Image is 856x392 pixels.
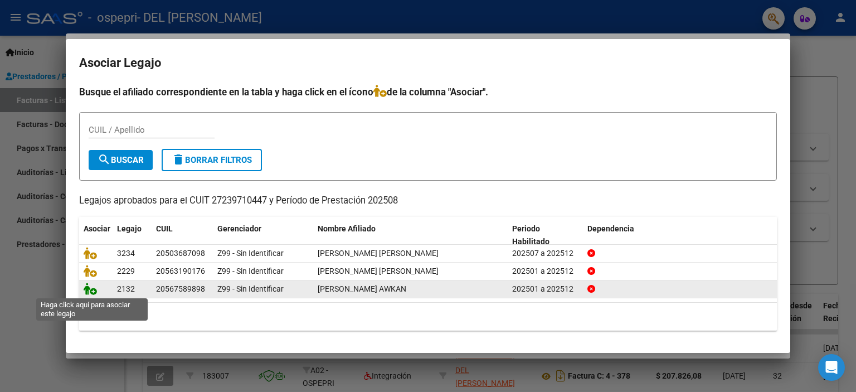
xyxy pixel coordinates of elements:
[217,267,284,275] span: Z99 - Sin Identificar
[79,52,777,74] h2: Asociar Legajo
[98,155,144,165] span: Buscar
[79,303,777,331] div: 3 registros
[79,217,113,254] datatable-header-cell: Asociar
[818,354,845,381] div: Open Intercom Messenger
[512,224,549,246] span: Periodo Habilitado
[156,224,173,233] span: CUIL
[117,224,142,233] span: Legajo
[313,217,508,254] datatable-header-cell: Nombre Afiliado
[117,267,135,275] span: 2229
[512,265,578,278] div: 202501 a 202512
[113,217,152,254] datatable-header-cell: Legajo
[512,283,578,296] div: 202501 a 202512
[89,150,153,170] button: Buscar
[152,217,213,254] datatable-header-cell: CUIL
[318,284,406,293] span: SOULES AWKAN
[318,224,376,233] span: Nombre Afiliado
[156,283,205,296] div: 20567589898
[156,247,205,260] div: 20503687098
[512,247,578,260] div: 202507 a 202512
[213,217,313,254] datatable-header-cell: Gerenciador
[172,153,185,166] mat-icon: delete
[84,224,110,233] span: Asociar
[217,284,284,293] span: Z99 - Sin Identificar
[318,267,439,275] span: FIGUEROA CHABELSKI IZAN NICOLAS
[79,194,777,208] p: Legajos aprobados para el CUIT 27239710447 y Período de Prestación 202508
[156,265,205,278] div: 20563190176
[217,249,284,258] span: Z99 - Sin Identificar
[583,217,777,254] datatable-header-cell: Dependencia
[217,224,261,233] span: Gerenciador
[508,217,583,254] datatable-header-cell: Periodo Habilitado
[162,149,262,171] button: Borrar Filtros
[117,284,135,293] span: 2132
[318,249,439,258] span: ORELLANA TOMAS BAUTISTA
[117,249,135,258] span: 3234
[98,153,111,166] mat-icon: search
[79,85,777,99] h4: Busque el afiliado correspondiente en la tabla y haga click en el ícono de la columna "Asociar".
[172,155,252,165] span: Borrar Filtros
[587,224,634,233] span: Dependencia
